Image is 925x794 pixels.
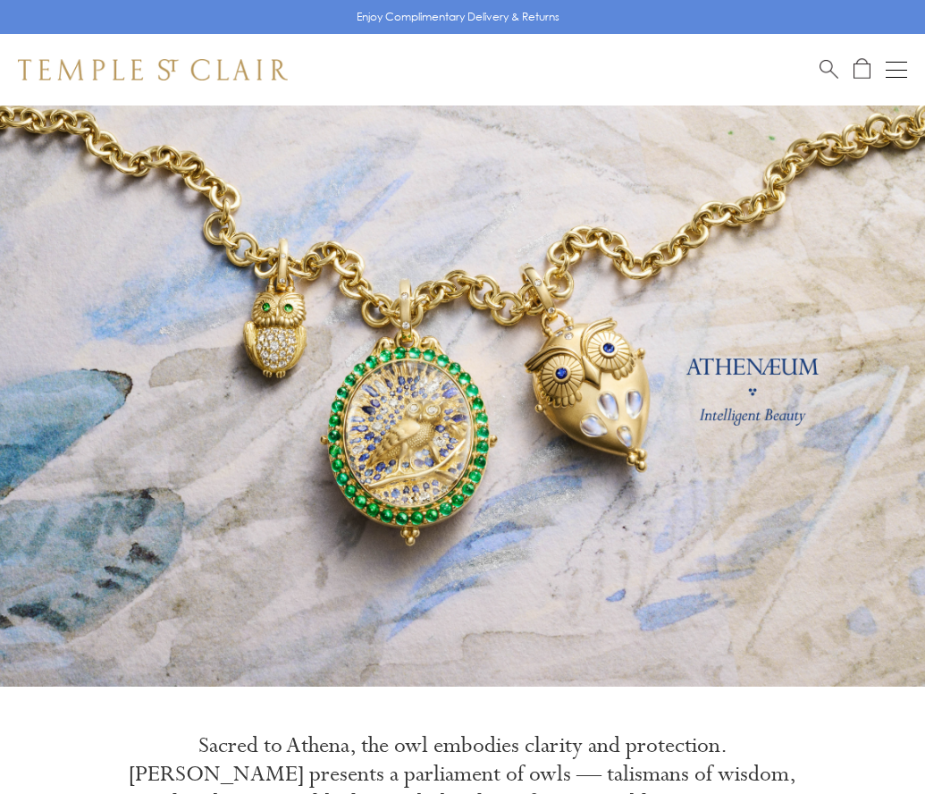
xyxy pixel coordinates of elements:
img: Temple St. Clair [18,59,288,80]
p: Enjoy Complimentary Delivery & Returns [357,8,559,26]
button: Open navigation [886,59,907,80]
a: Open Shopping Bag [854,58,870,80]
a: Search [820,58,838,80]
